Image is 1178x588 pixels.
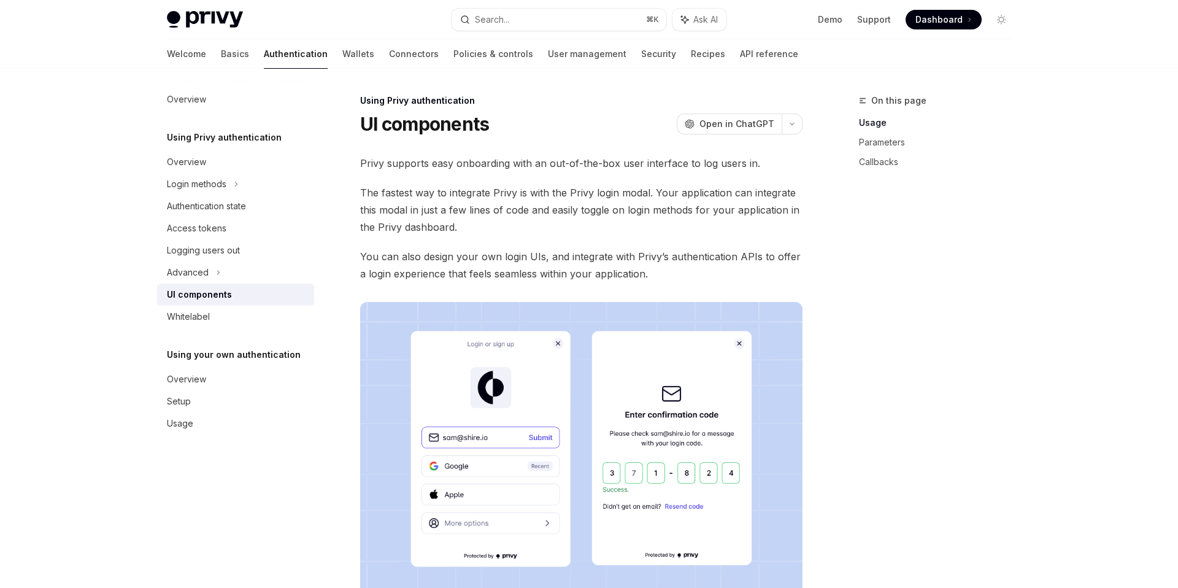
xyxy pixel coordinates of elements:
[167,221,226,236] div: Access tokens
[167,287,232,302] div: UI components
[452,9,666,31] button: Search...⌘K
[167,394,191,409] div: Setup
[167,177,226,191] div: Login methods
[859,113,1021,133] a: Usage
[342,39,374,69] a: Wallets
[167,199,246,214] div: Authentication state
[859,133,1021,152] a: Parameters
[157,88,314,110] a: Overview
[699,118,774,130] span: Open in ChatGPT
[167,309,210,324] div: Whitelabel
[906,10,982,29] a: Dashboard
[857,14,891,26] a: Support
[389,39,439,69] a: Connectors
[157,239,314,261] a: Logging users out
[453,39,533,69] a: Policies & controls
[167,347,301,362] h5: Using your own authentication
[157,306,314,328] a: Whitelabel
[360,155,803,172] span: Privy supports easy onboarding with an out-of-the-box user interface to log users in.
[167,372,206,387] div: Overview
[157,390,314,412] a: Setup
[167,92,206,107] div: Overview
[548,39,626,69] a: User management
[646,15,659,25] span: ⌘ K
[157,151,314,173] a: Overview
[991,10,1011,29] button: Toggle dark mode
[167,416,193,431] div: Usage
[167,11,243,28] img: light logo
[157,284,314,306] a: UI components
[264,39,328,69] a: Authentication
[221,39,249,69] a: Basics
[167,265,209,280] div: Advanced
[818,14,842,26] a: Demo
[167,243,240,258] div: Logging users out
[360,95,803,107] div: Using Privy authentication
[859,152,1021,172] a: Callbacks
[672,9,726,31] button: Ask AI
[360,184,803,236] span: The fastest way to integrate Privy is with the Privy login modal. Your application can integrate ...
[740,39,798,69] a: API reference
[641,39,676,69] a: Security
[360,248,803,282] span: You can also design your own login UIs, and integrate with Privy’s authentication APIs to offer a...
[677,114,782,134] button: Open in ChatGPT
[871,93,926,108] span: On this page
[360,113,489,135] h1: UI components
[157,368,314,390] a: Overview
[157,412,314,435] a: Usage
[691,39,725,69] a: Recipes
[475,12,509,27] div: Search...
[693,14,718,26] span: Ask AI
[157,217,314,239] a: Access tokens
[167,130,282,145] h5: Using Privy authentication
[167,39,206,69] a: Welcome
[915,14,963,26] span: Dashboard
[167,155,206,169] div: Overview
[157,195,314,217] a: Authentication state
